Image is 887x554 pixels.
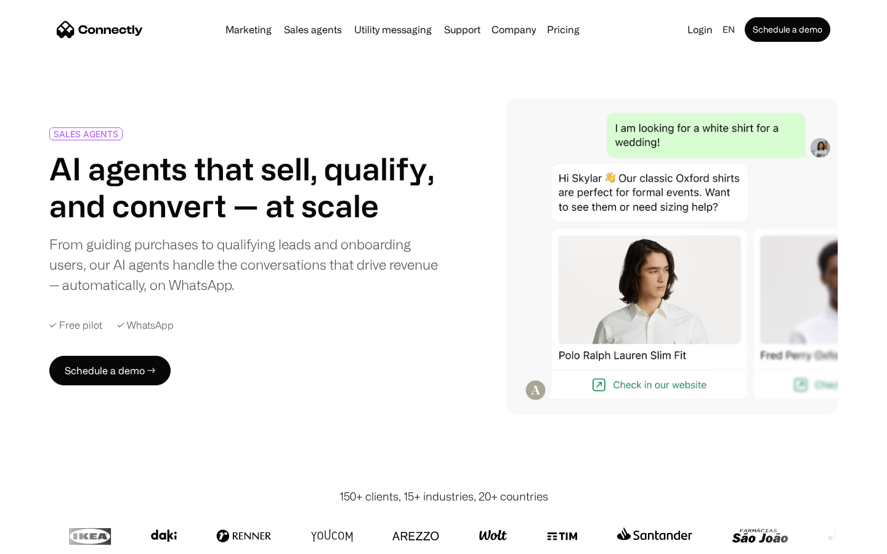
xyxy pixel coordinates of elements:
[492,21,536,38] div: Company
[49,319,102,331] div: ✓ Free pilot
[54,129,118,138] div: SALES AGENTS
[221,25,277,34] a: Marketing
[117,319,174,331] div: ✓ WhatsApp
[723,21,735,38] div: en
[339,488,548,505] div: 150+ clients, 15+ industries, 20+ countries
[12,531,74,550] aside: Language selected: English
[542,25,585,34] a: Pricing
[439,25,485,34] a: Support
[25,532,74,550] ul: Language list
[349,25,437,34] a: Utility messaging
[279,25,347,34] a: Sales agents
[49,150,439,224] h1: AI agents that sell, qualify, and convert — at scale
[682,21,718,38] a: Login
[49,356,171,385] a: Schedule a demo →
[745,17,830,42] a: Schedule a demo
[49,234,439,295] div: From guiding purchases to qualifying leads and onboarding users, our AI agents handle the convers...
